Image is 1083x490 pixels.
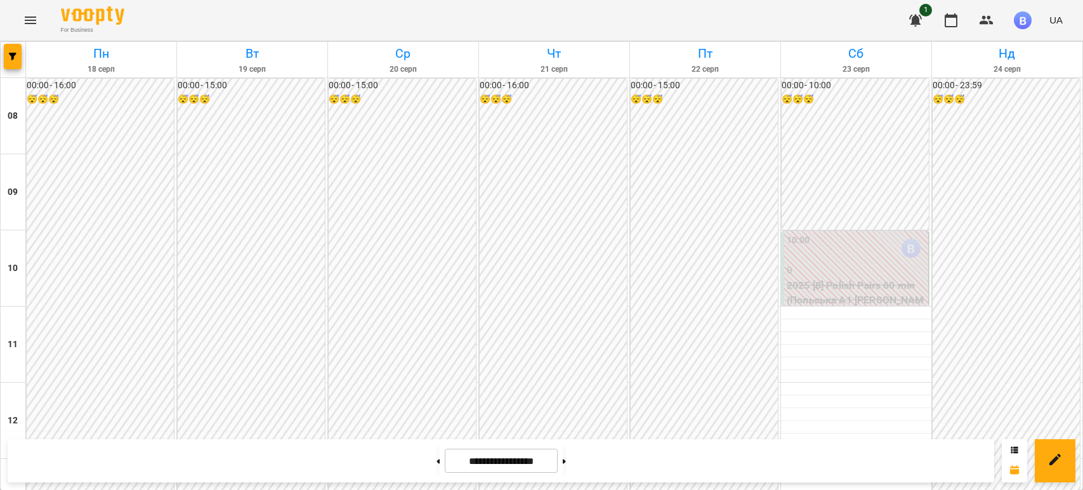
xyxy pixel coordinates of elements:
button: UA [1044,8,1068,32]
h6: 😴😴😴 [933,93,1080,107]
h6: 19 серп [179,63,325,76]
h6: 22 серп [632,63,778,76]
h6: Вт [179,44,325,63]
h6: 20 серп [330,63,476,76]
h6: 00:00 - 15:00 [631,79,778,93]
img: Михайлюк Владислав Віталійович (п) [902,239,921,258]
h6: Нд [934,44,1080,63]
h6: 10 [8,262,18,275]
h6: 11 [8,338,18,352]
h6: 00:00 - 16:00 [27,79,174,93]
h6: 😴😴😴 [178,93,325,107]
h6: 😴😴😴 [782,93,929,107]
span: UA [1049,13,1063,27]
h6: Сб [783,44,929,63]
h6: 24 серп [934,63,1080,76]
h6: 12 [8,414,18,428]
img: 9c73f5ad7d785d62b5b327f8216d5fc4.jpg [1014,11,1032,29]
h6: 23 серп [783,63,929,76]
h6: 18 серп [28,63,174,76]
p: 0 [787,263,926,278]
p: 2025 [8] Polish Pairs 60 min (Польська А1 [PERSON_NAME] - парні) [787,278,926,323]
h6: 08 [8,109,18,123]
h6: 00:00 - 15:00 [178,79,325,93]
h6: 21 серп [481,63,627,76]
span: 1 [919,4,932,17]
h6: 00:00 - 10:00 [782,79,929,93]
h6: 00:00 - 15:00 [329,79,476,93]
span: For Business [61,26,124,34]
button: Menu [15,5,46,36]
h6: 😴😴😴 [27,93,174,107]
h6: Пн [28,44,174,63]
h6: 😴😴😴 [480,93,627,107]
h6: 😴😴😴 [329,93,476,107]
label: 10:00 [787,234,810,248]
h6: 00:00 - 16:00 [480,79,627,93]
h6: Пт [632,44,778,63]
h6: 09 [8,185,18,199]
h6: Чт [481,44,627,63]
h6: 😴😴😴 [631,93,778,107]
img: Voopty Logo [61,6,124,25]
h6: 00:00 - 23:59 [933,79,1080,93]
h6: Ср [330,44,476,63]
